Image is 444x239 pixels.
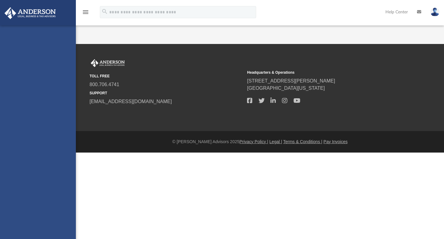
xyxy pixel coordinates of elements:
[324,139,347,144] a: Pay Invoices
[82,12,89,16] a: menu
[90,90,243,96] small: SUPPORT
[269,139,282,144] a: Legal |
[247,78,335,83] a: [STREET_ADDRESS][PERSON_NAME]
[90,73,243,79] small: TOLL FREE
[76,139,444,145] div: © [PERSON_NAME] Advisors 2025
[247,86,325,91] a: [GEOGRAPHIC_DATA][US_STATE]
[3,7,58,19] img: Anderson Advisors Platinum Portal
[430,8,439,16] img: User Pic
[90,82,119,87] a: 800.706.4741
[90,59,126,67] img: Anderson Advisors Platinum Portal
[101,8,108,15] i: search
[283,139,322,144] a: Terms & Conditions |
[82,8,89,16] i: menu
[90,99,172,104] a: [EMAIL_ADDRESS][DOMAIN_NAME]
[247,70,400,75] small: Headquarters & Operations
[239,139,268,144] a: Privacy Policy |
